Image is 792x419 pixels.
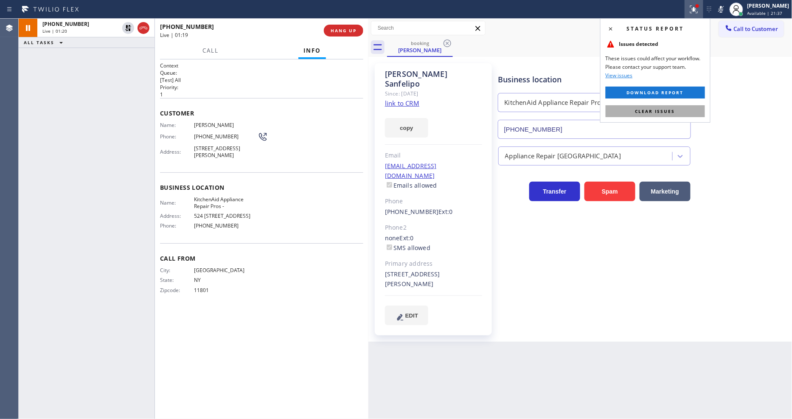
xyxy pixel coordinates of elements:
div: [STREET_ADDRESS][PERSON_NAME] [385,270,482,289]
button: Hang up [138,22,149,34]
span: Phone: [160,133,194,140]
button: HANG UP [324,25,363,37]
span: Call [202,47,219,54]
span: NY [194,277,258,283]
span: Ext: 0 [439,208,453,216]
input: Emails allowed [387,182,392,188]
button: Call [197,42,224,59]
a: link to CRM [385,99,419,107]
button: Marketing [640,182,691,201]
div: [PERSON_NAME] [747,2,789,9]
div: Phone [385,197,482,206]
span: Available | 21:37 [747,10,783,16]
span: Ext: 0 [400,234,414,242]
div: [PERSON_NAME] Sanfelipo [385,69,482,89]
span: Phone: [160,222,194,229]
span: State: [160,277,194,283]
div: [PERSON_NAME] [388,46,452,54]
label: Emails allowed [385,181,437,189]
span: Live | 01:19 [160,31,188,39]
span: [PERSON_NAME] [194,122,258,128]
span: Business location [160,183,363,191]
span: 11801 [194,287,258,293]
button: Mute [715,3,727,15]
span: ALL TASKS [24,39,54,45]
span: Name: [160,200,194,206]
button: Transfer [529,182,580,201]
button: Info [298,42,326,59]
div: KitchenAid Appliance Repair Pros - [505,98,609,108]
span: [STREET_ADDRESS][PERSON_NAME] [194,145,258,158]
span: HANG UP [331,28,357,34]
span: 524 [STREET_ADDRESS] [194,213,258,219]
span: [PHONE_NUMBER] [160,22,214,31]
button: Spam [584,182,635,201]
span: Call to Customer [734,25,778,33]
button: copy [385,118,428,138]
span: [PHONE_NUMBER] [42,20,89,28]
h2: Queue: [160,69,363,76]
span: KitchenAid Appliance Repair Pros - [194,196,258,209]
span: [PHONE_NUMBER] [194,222,258,229]
div: none [385,233,482,253]
a: [PHONE_NUMBER] [385,208,439,216]
span: Address: [160,149,194,155]
h2: Priority: [160,84,363,91]
a: [EMAIL_ADDRESS][DOMAIN_NAME] [385,162,437,180]
input: SMS allowed [387,245,392,250]
div: Appliance Repair [GEOGRAPHIC_DATA] [505,151,621,161]
div: Since: [DATE] [385,89,482,98]
span: [PHONE_NUMBER] [194,133,258,140]
span: EDIT [405,312,418,319]
span: Customer [160,109,363,117]
button: ALL TASKS [19,37,71,48]
span: Address: [160,213,194,219]
button: EDIT [385,306,428,325]
span: Name: [160,122,194,128]
span: Zipcode: [160,287,194,293]
p: [Test] All [160,76,363,84]
div: booking [388,40,452,46]
span: Call From [160,254,363,262]
div: Lisa Sanfelipo [388,38,452,56]
button: Unhold Customer [122,22,134,34]
div: Business location [498,74,691,85]
div: Phone2 [385,223,482,233]
span: City: [160,267,194,273]
label: SMS allowed [385,244,430,252]
span: Live | 01:20 [42,28,67,34]
button: Call to Customer [719,21,784,37]
input: Phone Number [498,120,691,139]
div: Email [385,151,482,160]
h1: Context [160,62,363,69]
p: 1 [160,91,363,98]
div: Primary address [385,259,482,269]
span: [GEOGRAPHIC_DATA] [194,267,258,273]
span: Info [303,47,321,54]
input: Search [371,21,485,35]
